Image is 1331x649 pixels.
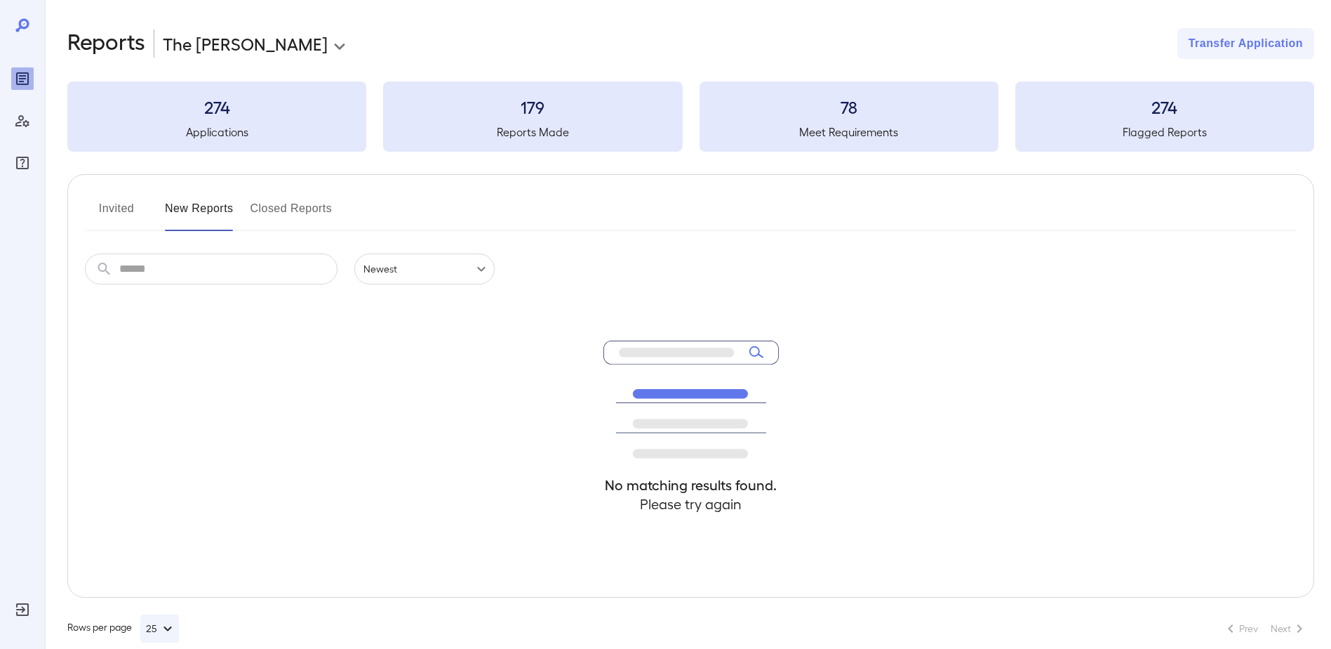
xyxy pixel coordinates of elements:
[250,197,333,231] button: Closed Reports
[700,96,998,118] h3: 78
[11,598,34,621] div: Log Out
[67,615,179,643] div: Rows per page
[140,615,179,643] button: 25
[67,96,366,118] h3: 274
[11,152,34,174] div: FAQ
[163,32,328,55] p: The [PERSON_NAME]
[1015,96,1314,118] h3: 274
[1177,28,1314,59] button: Transfer Application
[603,494,779,513] h4: Please try again
[67,28,145,59] h2: Reports
[700,124,998,140] h5: Meet Requirements
[603,476,779,494] h4: No matching results found.
[67,124,366,140] h5: Applications
[354,254,495,284] div: Newest
[1015,124,1314,140] h5: Flagged Reports
[383,96,682,118] h3: 179
[1216,617,1314,640] nav: pagination navigation
[11,110,34,132] div: Manage Users
[85,197,148,231] button: Invited
[383,124,682,140] h5: Reports Made
[11,67,34,90] div: Reports
[67,81,1314,152] summary: 274Applications179Reports Made78Meet Requirements274Flagged Reports
[165,197,234,231] button: New Reports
